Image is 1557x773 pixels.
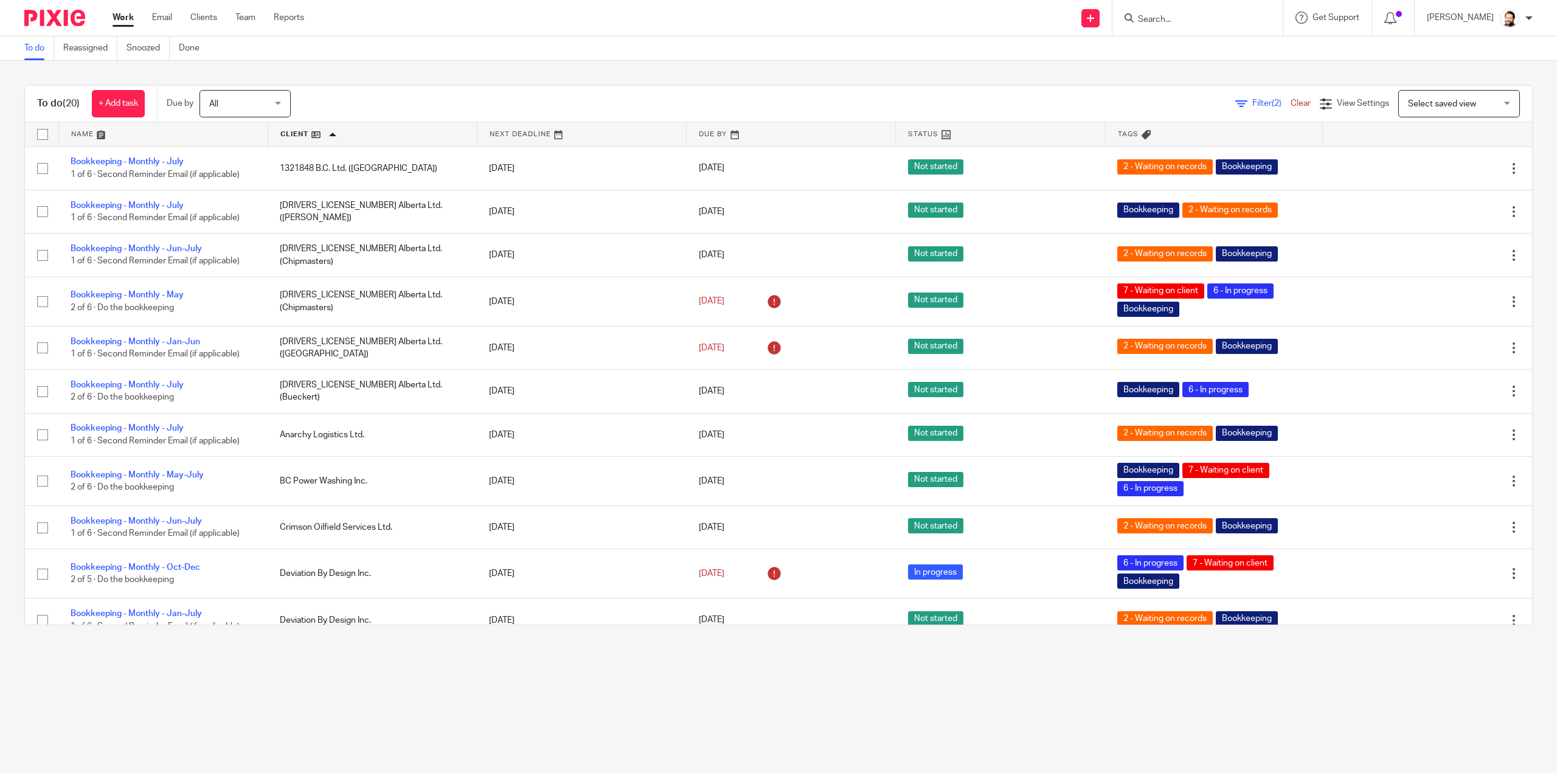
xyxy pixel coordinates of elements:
[699,477,724,485] span: [DATE]
[268,457,477,506] td: BC Power Washing Inc.
[268,413,477,456] td: Anarchy Logistics Ltd.
[1117,246,1213,262] span: 2 - Waiting on records
[37,97,80,110] h1: To do
[71,213,240,222] span: 1 of 6 · Second Reminder Email (if applicable)
[1216,246,1278,262] span: Bookkeeping
[71,424,184,432] a: Bookkeeping - Monthly - July
[1182,203,1278,218] span: 2 - Waiting on records
[1117,302,1179,317] span: Bookkeeping
[1408,100,1476,108] span: Select saved view
[71,244,202,253] a: Bookkeeping - Monthly - Jun-July
[235,12,255,24] a: Team
[1272,99,1281,108] span: (2)
[268,234,477,277] td: [DRIVERS_LICENSE_NUMBER] Alberta Ltd. (Chipmasters)
[1118,131,1139,137] span: Tags
[190,12,217,24] a: Clients
[71,529,240,538] span: 1 of 6 · Second Reminder Email (if applicable)
[71,170,240,179] span: 1 of 6 · Second Reminder Email (if applicable)
[1117,203,1179,218] span: Bookkeeping
[71,517,202,525] a: Bookkeeping - Monthly - Jun-July
[268,190,477,233] td: [DRIVERS_LICENSE_NUMBER] Alberta Ltd. ([PERSON_NAME])
[71,201,184,210] a: Bookkeeping - Monthly - July
[71,338,200,346] a: Bookkeeping - Monthly - Jan-Jun
[71,291,184,299] a: Bookkeeping - Monthly - May
[152,12,172,24] a: Email
[699,344,724,352] span: [DATE]
[477,506,686,549] td: [DATE]
[1117,611,1213,626] span: 2 - Waiting on records
[1117,283,1204,299] span: 7 - Waiting on client
[477,370,686,413] td: [DATE]
[1117,481,1184,496] span: 6 - In progress
[1182,382,1249,397] span: 6 - In progress
[1427,12,1494,24] p: [PERSON_NAME]
[477,190,686,233] td: [DATE]
[71,609,202,618] a: Bookkeeping - Monthly - Jan-July
[699,297,724,306] span: [DATE]
[268,326,477,369] td: [DRIVERS_LICENSE_NUMBER] Alberta Ltd. ([GEOGRAPHIC_DATA])
[1216,159,1278,175] span: Bookkeeping
[1117,555,1184,570] span: 6 - In progress
[1117,518,1213,533] span: 2 - Waiting on records
[477,598,686,642] td: [DATE]
[71,483,174,491] span: 2 of 6 · Do the bookkeeping
[477,326,686,369] td: [DATE]
[71,350,240,358] span: 1 of 6 · Second Reminder Email (if applicable)
[179,36,209,60] a: Done
[699,569,724,578] span: [DATE]
[908,611,963,626] span: Not started
[699,431,724,439] span: [DATE]
[908,518,963,533] span: Not started
[268,506,477,549] td: Crimson Oilfield Services Ltd.
[477,549,686,598] td: [DATE]
[699,523,724,532] span: [DATE]
[1137,15,1246,26] input: Search
[699,251,724,259] span: [DATE]
[268,370,477,413] td: [DRIVERS_LICENSE_NUMBER] Alberta Ltd. (Bueckert)
[274,12,304,24] a: Reports
[908,564,963,580] span: In progress
[71,576,174,584] span: 2 of 5 · Do the bookkeeping
[71,257,240,266] span: 1 of 6 · Second Reminder Email (if applicable)
[908,382,963,397] span: Not started
[71,471,204,479] a: Bookkeeping - Monthly - May-July
[1216,339,1278,354] span: Bookkeeping
[477,277,686,326] td: [DATE]
[63,36,117,60] a: Reassigned
[1182,463,1269,478] span: 7 - Waiting on client
[908,203,963,218] span: Not started
[71,393,174,402] span: 2 of 6 · Do the bookkeeping
[1291,99,1311,108] a: Clear
[209,100,218,108] span: All
[1117,426,1213,441] span: 2 - Waiting on records
[1117,463,1179,478] span: Bookkeeping
[908,426,963,441] span: Not started
[268,549,477,598] td: Deviation By Design Inc.
[908,246,963,262] span: Not started
[24,10,85,26] img: Pixie
[1216,426,1278,441] span: Bookkeeping
[477,147,686,190] td: [DATE]
[477,457,686,506] td: [DATE]
[71,622,240,631] span: 1 of 6 · Second Reminder Email (if applicable)
[1117,574,1179,589] span: Bookkeeping
[908,293,963,308] span: Not started
[699,207,724,216] span: [DATE]
[113,12,134,24] a: Work
[268,598,477,642] td: Deviation By Design Inc.
[71,158,184,166] a: Bookkeeping - Monthly - July
[71,381,184,389] a: Bookkeeping - Monthly - July
[699,616,724,625] span: [DATE]
[1500,9,1519,28] img: Jayde%20Headshot.jpg
[1216,611,1278,626] span: Bookkeeping
[477,413,686,456] td: [DATE]
[71,437,240,445] span: 1 of 6 · Second Reminder Email (if applicable)
[24,36,54,60] a: To do
[908,159,963,175] span: Not started
[1252,99,1291,108] span: Filter
[1117,339,1213,354] span: 2 - Waiting on records
[1117,382,1179,397] span: Bookkeeping
[71,303,174,312] span: 2 of 6 · Do the bookkeeping
[477,234,686,277] td: [DATE]
[167,97,193,109] p: Due by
